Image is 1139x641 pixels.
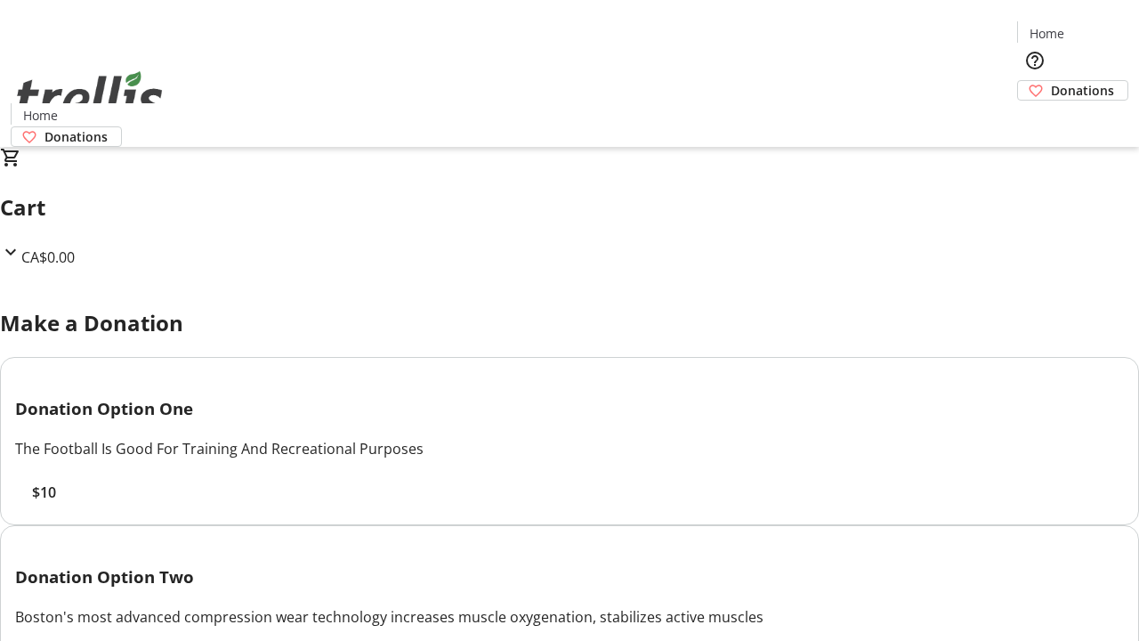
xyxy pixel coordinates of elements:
span: Home [23,106,58,125]
a: Donations [11,126,122,147]
div: Boston's most advanced compression wear technology increases muscle oxygenation, stabilizes activ... [15,606,1124,628]
a: Donations [1017,80,1128,101]
span: $10 [32,482,56,503]
div: The Football Is Good For Training And Recreational Purposes [15,438,1124,459]
span: Home [1030,24,1064,43]
button: Help [1017,43,1053,78]
span: Donations [44,127,108,146]
span: Donations [1051,81,1114,100]
img: Orient E2E Organization fs8foMX7hG's Logo [11,52,169,141]
a: Home [12,106,69,125]
button: $10 [15,482,72,503]
a: Home [1018,24,1075,43]
button: Cart [1017,101,1053,136]
span: CA$0.00 [21,247,75,267]
h3: Donation Option One [15,396,1124,421]
h3: Donation Option Two [15,564,1124,589]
